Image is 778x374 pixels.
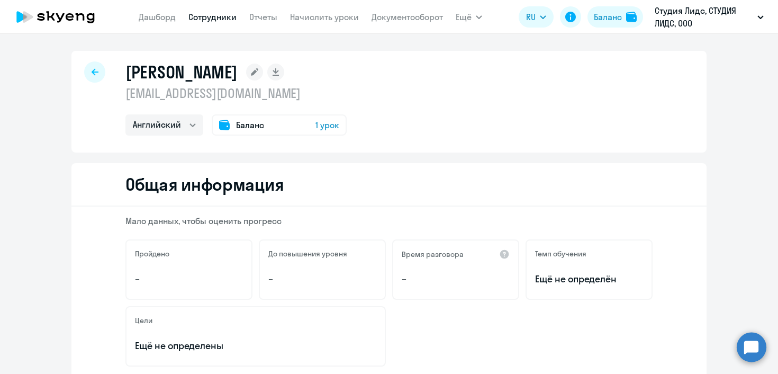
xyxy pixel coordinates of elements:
button: RU [519,6,554,28]
p: Ещё не определены [135,339,376,353]
button: Ещё [456,6,482,28]
h2: Общая информация [125,174,284,195]
span: RU [526,11,536,23]
p: Студия Лидс, СТУДИЯ ЛИДС, ООО [655,4,753,30]
h1: [PERSON_NAME] [125,61,238,83]
p: – [135,272,243,286]
span: 1 урок [315,119,339,131]
a: Отчеты [249,12,277,22]
p: – [402,272,510,286]
a: Документооборот [372,12,443,22]
a: Дашборд [139,12,176,22]
p: Мало данных, чтобы оценить прогресс [125,215,653,227]
h5: Время разговора [402,250,464,259]
p: [EMAIL_ADDRESS][DOMAIN_NAME] [125,85,347,102]
button: Студия Лидс, СТУДИЯ ЛИДС, ООО [649,4,769,30]
span: Ещё не определён [535,272,643,286]
button: Балансbalance [587,6,643,28]
h5: Цели [135,316,152,325]
h5: До повышения уровня [268,249,347,259]
span: Баланс [236,119,264,131]
a: Начислить уроки [290,12,359,22]
h5: Пройдено [135,249,169,259]
a: Сотрудники [188,12,237,22]
h5: Темп обучения [535,249,586,259]
img: balance [626,12,637,22]
div: Баланс [594,11,622,23]
span: Ещё [456,11,472,23]
p: – [268,272,376,286]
